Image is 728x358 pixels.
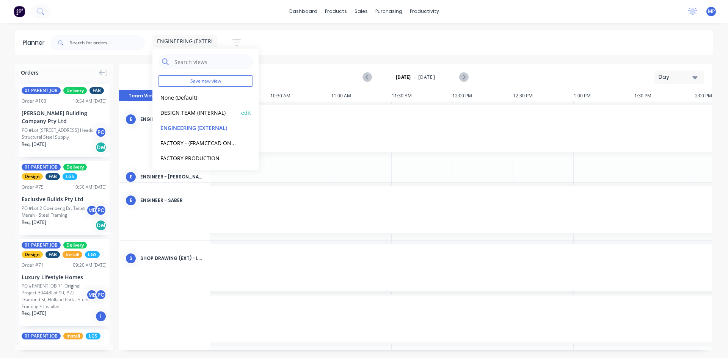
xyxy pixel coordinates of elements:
button: INSTALLERS [158,169,239,177]
div: 12:30 PM [513,90,574,102]
div: E [125,171,136,183]
div: 11:30 AM [392,90,452,102]
div: 1:30 PM [634,90,695,102]
div: S [125,253,136,264]
div: productivity [406,6,443,17]
span: Req. [DATE] [22,310,46,317]
span: Design [22,251,43,258]
span: FAB [89,87,104,94]
button: FACTORY PRODUCTION [158,153,239,162]
button: Next page [459,72,468,82]
span: [DATE] [418,74,435,81]
div: PO #Lot 2 Goenoeng Dr, Tanah Merah - Steel Framing [22,205,88,219]
div: Day [659,73,693,81]
div: 10:50 AM [DATE] [73,184,107,191]
button: edit [241,108,251,116]
span: 01 PARENT JOB [22,242,61,249]
img: Factory [14,6,25,17]
button: DESIGN TEAM (INTERNAL) [158,108,239,117]
a: dashboard [286,6,321,17]
div: PC [95,289,107,300]
div: ENGINEER - [PERSON_NAME] [140,116,204,123]
div: ENGINEER - Saber [140,197,204,204]
span: Orders [21,69,39,77]
span: Req. [DATE] [22,219,46,226]
div: 10:54 AM [DATE] [73,98,107,105]
span: 01 PARENT JOB [22,87,61,94]
span: MP [708,8,715,15]
div: PC [95,127,107,138]
div: Luxury Lifestyle Homes [22,273,107,281]
div: 12:00 PM [452,90,513,102]
div: ME [86,205,97,216]
button: FACTORY - (FRAMCECAD ONLY) [158,138,239,147]
div: PO #Lot [STREET_ADDRESS] Heads - Structural Steel Supply [22,127,97,141]
div: 09:08 AM [DATE] [73,343,107,350]
span: 01 PARENT JOB [22,164,61,170]
div: 10:30 AM [270,90,331,102]
strong: [DATE] [396,74,411,81]
div: Del [95,220,107,231]
span: Install [63,251,82,258]
div: ENGINEER - [PERSON_NAME] [140,174,204,180]
span: LGS [63,173,77,180]
span: FAB [45,173,60,180]
div: E [125,195,136,206]
div: 1:00 PM [574,90,634,102]
div: Order # 75 [22,184,44,191]
div: E [125,114,136,125]
span: Design [22,173,43,180]
div: Order # 100 [22,98,46,105]
button: Day [654,70,704,84]
span: LGS [86,333,100,339]
span: - [414,73,416,82]
div: Exclusive Builds Pty Ltd [22,195,107,203]
div: Order # 69 [22,343,44,350]
div: Planner [23,38,49,47]
span: LGS [85,251,100,258]
div: Del [95,142,107,153]
span: Install [63,333,83,339]
button: Save new view [158,75,253,87]
div: sales [351,6,372,17]
div: SHOP DRAWING (EXT) - LYDOR [140,255,204,262]
button: ENGINEERING (EXTERNAL) [158,123,239,132]
button: Team View [119,90,165,102]
span: Delivery [63,87,87,94]
div: I [95,311,107,322]
span: FAB [45,251,60,258]
div: PC [95,205,107,216]
div: 09:20 AM [DATE] [73,262,107,269]
span: 01 PARENT JOB [22,333,61,339]
div: Order # 71 [22,262,44,269]
button: None (Default) [158,93,239,102]
input: Search for orders... [70,35,145,50]
span: Delivery [63,164,87,170]
div: [PERSON_NAME] Building Company Pty Ltd [22,109,107,125]
div: PO #PARENT JOB 71 Original Project B0448Lot 90, #22 Diamond St, Holland Park - Steel Framing + In... [22,283,88,310]
input: Search views [174,54,249,69]
div: products [321,6,351,17]
div: purchasing [372,6,406,17]
span: Delivery [63,242,87,249]
button: Previous page [363,72,372,82]
div: ME [86,289,97,300]
span: Req. [DATE] [22,141,46,148]
span: ENGINEERING (EXTERNAL) [157,37,223,45]
div: 11:00 AM [331,90,392,102]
